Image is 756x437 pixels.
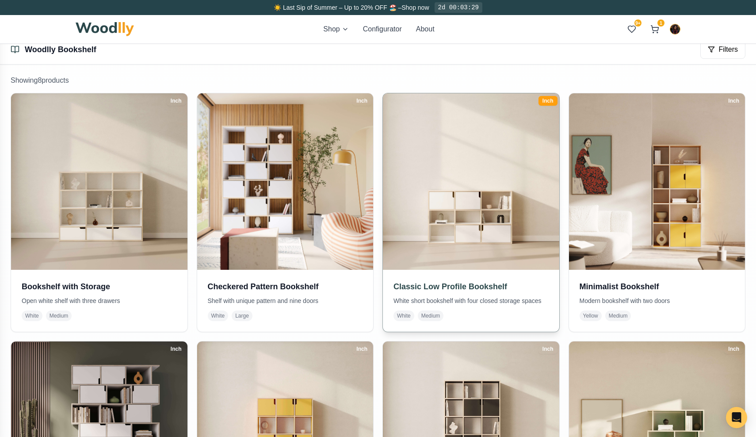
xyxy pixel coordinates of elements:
p: Shelf with unique pattern and nine doors [208,296,363,305]
span: Yellow [580,310,602,321]
img: Negin [670,24,680,34]
div: Open Intercom Messenger [726,407,747,428]
p: Modern bookshelf with two doors [580,296,735,305]
img: Checkered Pattern Bookshelf [197,93,374,270]
span: 1 [657,19,664,27]
span: Filters [718,44,738,55]
div: Inch [167,344,186,354]
button: About [416,24,435,34]
p: White short bookshelf with four closed storage spaces [393,296,549,305]
img: Woodlly [76,22,134,36]
h3: Classic Low Profile Bookshelf [393,280,549,293]
p: Open white shelf with three drawers [22,296,177,305]
button: Shop [323,24,348,34]
div: Inch [352,96,371,106]
p: Showing 8 product s [11,75,745,86]
div: Inch [167,96,186,106]
div: 2d 00:03:29 [435,2,482,13]
div: Inch [538,344,557,354]
span: White [208,310,229,321]
h3: Checkered Pattern Bookshelf [208,280,363,293]
img: Bookshelf with Storage [11,93,187,270]
a: Woodlly Bookshelf [25,45,96,54]
span: ☀️ Last Sip of Summer – Up to 20% OFF 🏖️ – [274,4,401,11]
span: Medium [46,310,72,321]
div: Inch [724,96,743,106]
span: Medium [605,310,631,321]
div: Inch [724,344,743,354]
button: Configurator [363,24,402,34]
button: 1 [647,21,663,37]
span: Large [232,310,252,321]
img: Classic Low Profile Bookshelf [378,89,563,274]
img: Minimalist Bookshelf [569,93,745,270]
div: Inch [538,96,557,106]
button: Negin [670,24,680,34]
span: White [22,310,42,321]
button: 9+ [624,21,640,37]
span: Medium [418,310,444,321]
h3: Minimalist Bookshelf [580,280,735,293]
h3: Bookshelf with Storage [22,280,177,293]
span: White [393,310,414,321]
span: 9+ [634,19,641,27]
button: Filters [700,40,745,59]
div: Inch [352,344,371,354]
a: Shop now [401,4,429,11]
